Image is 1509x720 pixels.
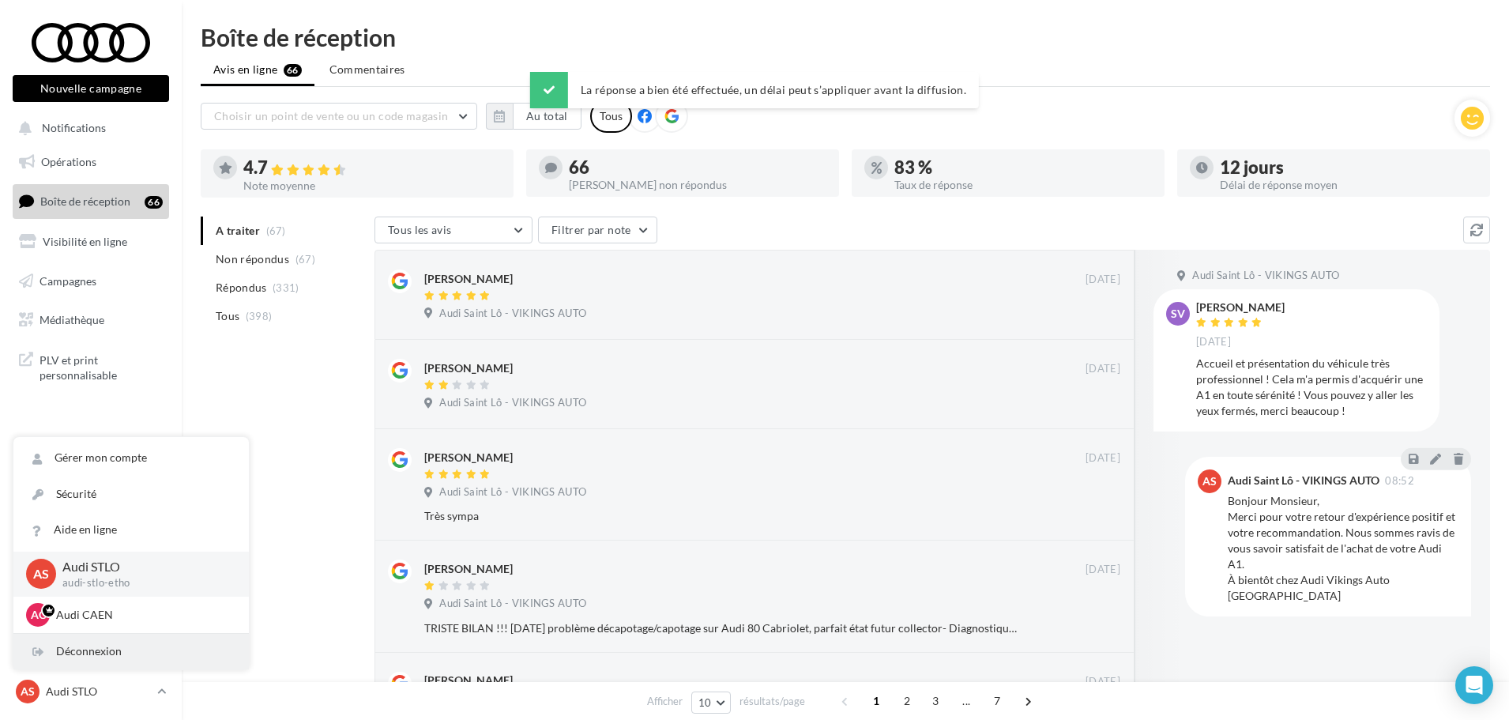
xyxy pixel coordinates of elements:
[216,251,289,267] span: Non répondus
[590,100,632,133] div: Tous
[424,620,1018,636] div: TRISTE BILAN !!! [DATE] problème décapotage/capotage sur Audi 80 Cabriolet, parfait état futur co...
[13,677,169,707] a: AS Audi STLO
[9,265,172,298] a: Campagnes
[1196,335,1231,349] span: [DATE]
[329,62,405,77] span: Commentaires
[698,696,712,709] span: 10
[569,159,826,176] div: 66
[388,223,452,236] span: Tous les avis
[1385,476,1414,486] span: 08:52
[424,360,513,376] div: [PERSON_NAME]
[439,597,586,611] span: Audi Saint Lô - VIKINGS AUTO
[486,103,581,130] button: Au total
[1086,362,1120,376] span: [DATE]
[40,273,96,287] span: Campagnes
[216,308,239,324] span: Tous
[243,159,501,177] div: 4.7
[1220,179,1477,190] div: Délai de réponse moyen
[216,280,267,296] span: Répondus
[62,558,224,576] p: Audi STLO
[424,561,513,577] div: [PERSON_NAME]
[40,313,104,326] span: Médiathèque
[374,217,532,243] button: Tous les avis
[538,217,657,243] button: Filtrer par note
[1228,493,1458,604] div: Bonjour Monsieur, Merci pour votre retour d'expérience positif et votre recommandation. Nous somm...
[739,694,805,709] span: résultats/page
[424,673,513,688] div: [PERSON_NAME]
[9,343,172,390] a: PLV et print personnalisable
[145,196,163,209] div: 66
[424,450,513,466] div: [PERSON_NAME]
[40,194,130,208] span: Boîte de réception
[424,508,1018,524] div: Très sympa
[33,565,49,583] span: AS
[21,684,35,699] span: AS
[1228,475,1379,486] div: Audi Saint Lô - VIKINGS AUTO
[9,145,172,179] a: Opérations
[894,179,1152,190] div: Taux de réponse
[62,576,224,590] p: audi-stlo-etho
[1086,451,1120,466] span: [DATE]
[439,396,586,410] span: Audi Saint Lô - VIKINGS AUTO
[41,155,96,168] span: Opérations
[13,512,249,548] a: Aide en ligne
[894,688,920,714] span: 2
[56,607,230,623] p: Audi CAEN
[9,225,172,258] a: Visibilité en ligne
[214,109,448,123] span: Choisir un point de vente ou un code magasin
[1171,306,1185,322] span: SV
[273,281,299,294] span: (331)
[13,477,249,512] a: Sécurité
[42,122,106,135] span: Notifications
[201,25,1490,49] div: Boîte de réception
[439,307,586,321] span: Audi Saint Lô - VIKINGS AUTO
[424,271,513,287] div: [PERSON_NAME]
[1192,269,1339,283] span: Audi Saint Lô - VIKINGS AUTO
[1086,563,1120,577] span: [DATE]
[439,485,586,499] span: Audi Saint Lô - VIKINGS AUTO
[1086,273,1120,287] span: [DATE]
[1086,675,1120,689] span: [DATE]
[40,349,163,383] span: PLV et print personnalisable
[691,692,732,714] button: 10
[243,180,501,191] div: Note moyenne
[864,688,889,714] span: 1
[1196,356,1427,419] div: Accueil et présentation du véhicule très professionnel ! Cela m'a permis d'acquérir une A1 en tou...
[13,75,169,102] button: Nouvelle campagne
[984,688,1010,714] span: 7
[894,159,1152,176] div: 83 %
[569,179,826,190] div: [PERSON_NAME] non répondus
[43,235,127,248] span: Visibilité en ligne
[13,440,249,476] a: Gérer mon compte
[1455,666,1493,704] div: Open Intercom Messenger
[9,303,172,337] a: Médiathèque
[530,72,979,108] div: La réponse a bien été effectuée, un délai peut s’appliquer avant la diffusion.
[295,253,315,266] span: (67)
[246,310,273,322] span: (398)
[1220,159,1477,176] div: 12 jours
[1202,473,1217,489] span: AS
[647,694,683,709] span: Afficher
[1196,302,1285,313] div: [PERSON_NAME]
[9,184,172,218] a: Boîte de réception66
[201,103,477,130] button: Choisir un point de vente ou un code magasin
[954,688,979,714] span: ...
[513,103,581,130] button: Au total
[923,688,948,714] span: 3
[46,684,151,699] p: Audi STLO
[13,634,249,669] div: Déconnexion
[31,607,46,623] span: AC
